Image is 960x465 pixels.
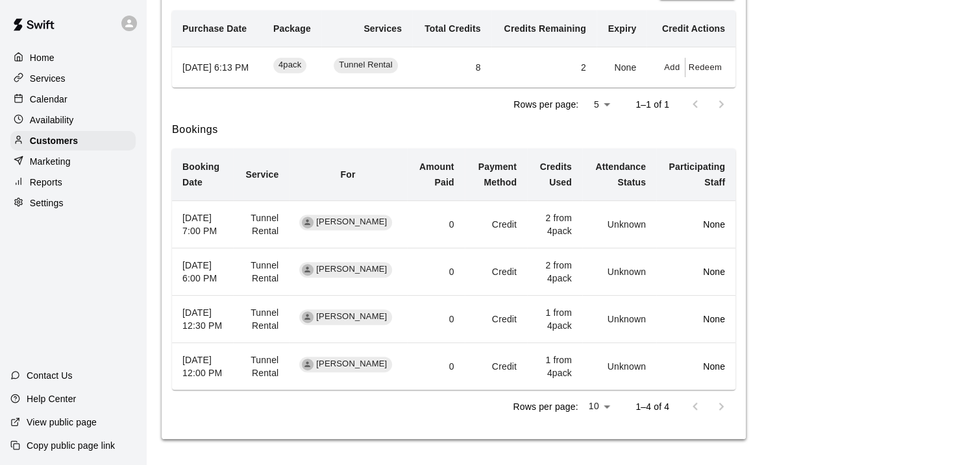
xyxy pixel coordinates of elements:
[302,311,314,323] div: Deepak Jagga
[10,193,136,213] a: Settings
[478,161,517,187] b: Payment Method
[10,110,136,130] a: Availability
[583,397,615,416] div: 10
[540,161,572,187] b: Credits Used
[669,161,725,187] b: Participating Staff
[407,248,465,295] td: 0
[582,295,656,342] td: Unknown
[667,218,725,231] p: None
[172,342,233,390] th: [DATE] 12:00 PM
[172,200,233,248] th: [DATE] 7:00 PM
[527,200,582,248] td: 2 from 4pack
[273,23,311,34] b: Package
[659,58,685,78] button: Add
[608,23,637,34] b: Expiry
[527,248,582,295] td: 2 from 4pack
[182,161,219,187] b: Booking Date
[595,161,646,187] b: Attendance Status
[10,48,136,67] a: Home
[302,217,314,228] div: Deepak Jagga
[504,23,585,34] b: Credits Remaining
[27,392,76,405] p: Help Center
[273,62,311,72] a: 4pack
[10,89,136,109] a: Calendar
[30,72,66,85] p: Services
[311,263,392,276] span: [PERSON_NAME]
[425,23,480,34] b: Total Credits
[172,10,735,88] table: simple table
[30,134,78,147] p: Customers
[513,98,578,111] p: Rows per page:
[685,58,725,78] button: Redeem
[311,311,392,323] span: [PERSON_NAME]
[513,400,578,413] p: Rows per page:
[182,23,247,34] b: Purchase Date
[597,47,647,88] td: None
[582,200,656,248] td: Unknown
[10,152,136,171] a: Marketing
[667,360,725,373] p: None
[407,200,465,248] td: 0
[233,200,289,248] td: Tunnel Rental
[407,342,465,390] td: 0
[233,295,289,342] td: Tunnel Rental
[527,342,582,390] td: 1 from 4pack
[30,197,64,209] p: Settings
[667,313,725,326] p: None
[233,342,289,390] td: Tunnel Rental
[465,248,527,295] td: Credit
[10,131,136,150] a: Customers
[465,295,527,342] td: Credit
[30,113,74,126] p: Availability
[667,265,725,278] p: None
[233,248,289,295] td: Tunnel Rental
[465,342,527,390] td: Credit
[584,95,615,114] div: 5
[27,369,73,382] p: Contact Us
[662,23,725,34] b: Credit Actions
[30,93,68,106] p: Calendar
[27,439,115,452] p: Copy public page link
[30,155,71,168] p: Marketing
[10,69,136,88] a: Services
[527,295,582,342] td: 1 from 4pack
[27,416,97,429] p: View public page
[172,295,233,342] th: [DATE] 12:30 PM
[302,264,314,276] div: Deepak Jagga
[311,358,392,370] span: [PERSON_NAME]
[340,169,355,180] b: For
[363,23,402,34] b: Services
[172,47,262,88] th: [DATE] 6:13 PM
[635,98,669,111] p: 1–1 of 1
[245,169,278,180] b: Service
[30,51,55,64] p: Home
[582,248,656,295] td: Unknown
[407,295,465,342] td: 0
[30,176,62,189] p: Reports
[172,121,735,138] h6: Bookings
[311,216,392,228] span: [PERSON_NAME]
[334,59,397,71] span: Tunnel Rental
[273,59,306,71] span: 4pack
[172,248,233,295] th: [DATE] 6:00 PM
[419,161,454,187] b: Amount Paid
[172,149,735,390] table: simple table
[491,47,597,88] td: 2
[10,173,136,192] a: Reports
[635,400,669,413] p: 1–4 of 4
[412,47,491,88] td: 8
[302,359,314,370] div: Deepak Jagga
[465,200,527,248] td: Credit
[582,342,656,390] td: Unknown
